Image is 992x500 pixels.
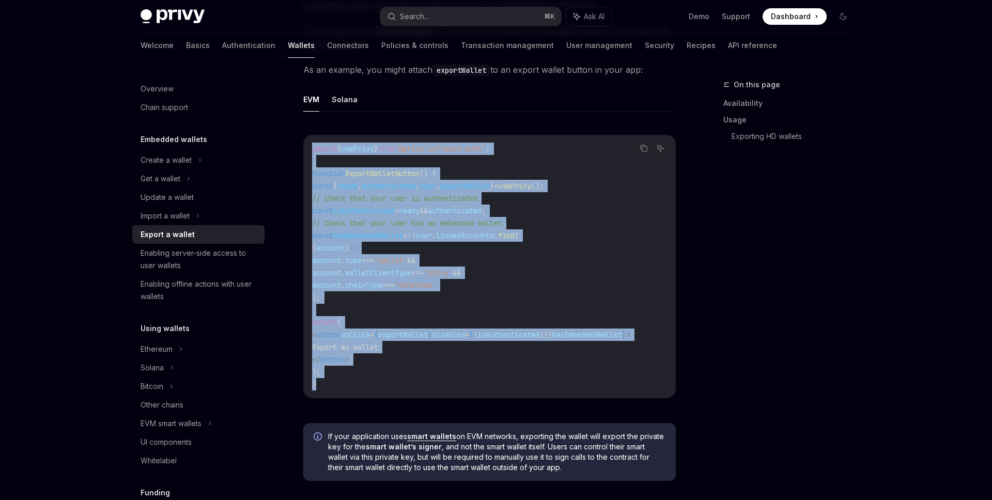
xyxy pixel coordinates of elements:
[548,330,552,339] span: !
[333,181,337,191] span: {
[498,181,531,191] span: usePrivy
[835,8,851,25] button: Toggle dark mode
[141,278,258,303] div: Enabling offline actions with user wallets
[132,80,265,98] a: Overview
[654,142,667,155] button: Ask AI
[345,268,411,277] span: walletClientType
[428,206,482,215] span: authenticated
[403,231,407,240] span: =
[531,181,544,191] span: ();
[132,244,265,275] a: Enabling server-side access to user wallets
[566,33,632,58] a: User management
[312,355,320,364] span: </
[381,33,448,58] a: Policies & controls
[141,101,188,114] div: Chain support
[723,95,860,112] a: Availability
[141,362,164,374] div: Solana
[312,243,316,253] span: (
[312,169,345,178] span: function
[732,128,860,145] a: Exporting HD wallets
[288,33,315,58] a: Wallets
[312,206,333,215] span: const
[771,11,811,22] span: Dashboard
[473,330,477,339] span: !
[141,455,177,467] div: Whitelabel
[141,380,163,393] div: Bitcoin
[345,243,349,253] span: )
[407,432,456,441] a: smart wallets
[374,144,378,153] span: }
[395,206,399,215] span: =
[141,247,258,272] div: Enabling server-side access to user wallets
[132,275,265,306] a: Enabling offline actions with user wallets
[440,181,490,191] span: exportWallet
[482,206,486,215] span: ;
[626,330,630,339] span: >
[415,181,420,191] span: ,
[141,173,180,185] div: Get a wallet
[407,256,415,265] span: &&
[341,256,345,265] span: .
[320,355,345,364] span: button
[345,355,349,364] span: >
[337,144,341,153] span: {
[132,451,265,470] a: Whitelabel
[327,33,369,58] a: Connectors
[312,367,320,377] span: );
[303,62,676,77] span: As an example, you might attach to an export wallet button in your app:
[544,12,555,21] span: ⌘ K
[312,380,316,389] span: }
[141,33,174,58] a: Welcome
[515,231,519,240] span: (
[436,231,494,240] span: linkedAccounts
[312,144,337,153] span: import
[132,188,265,207] a: Update a wallet
[420,206,428,215] span: &&
[420,169,436,178] span: () {
[132,225,265,244] a: Export a wallet
[424,268,453,277] span: 'privy'
[337,181,358,191] span: ready
[316,330,341,339] span: button
[366,442,442,451] strong: smart wallet’s signer
[734,79,780,91] span: On this page
[428,330,432,339] span: }
[333,231,403,240] span: hasEmbeddedWallet
[432,65,490,76] code: exportWallet
[341,280,345,290] span: .
[328,431,665,473] span: If your application uses on EVM networks, exporting the wallet will export the private key for th...
[420,181,436,191] span: user
[341,330,370,339] span: onClick
[486,144,490,153] span: ;
[723,112,860,128] a: Usage
[465,330,469,339] span: =
[382,280,395,290] span: ===
[141,399,183,411] div: Other chains
[637,142,650,155] button: Copy the contents from the code block
[141,228,195,241] div: Export a wallet
[312,293,320,302] span: );
[141,487,170,499] h5: Funding
[374,256,407,265] span: 'wallet'
[400,10,429,23] div: Search...
[312,318,337,327] span: return
[566,7,612,26] button: Ask AI
[432,330,465,339] span: disabled
[345,256,362,265] span: type
[312,194,477,203] span: // Check that your user is authenticated
[622,330,626,339] span: }
[407,231,415,240] span: !!
[132,433,265,451] a: UI components
[141,210,190,222] div: Import a wallet
[477,330,539,339] span: isAuthenticated
[432,231,436,240] span: .
[370,330,374,339] span: =
[494,181,498,191] span: =
[411,268,424,277] span: ===
[316,243,345,253] span: account
[303,87,319,112] button: EVM
[341,268,345,277] span: .
[314,432,324,443] svg: Info
[312,231,333,240] span: const
[552,330,622,339] span: hasEmbeddedWallet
